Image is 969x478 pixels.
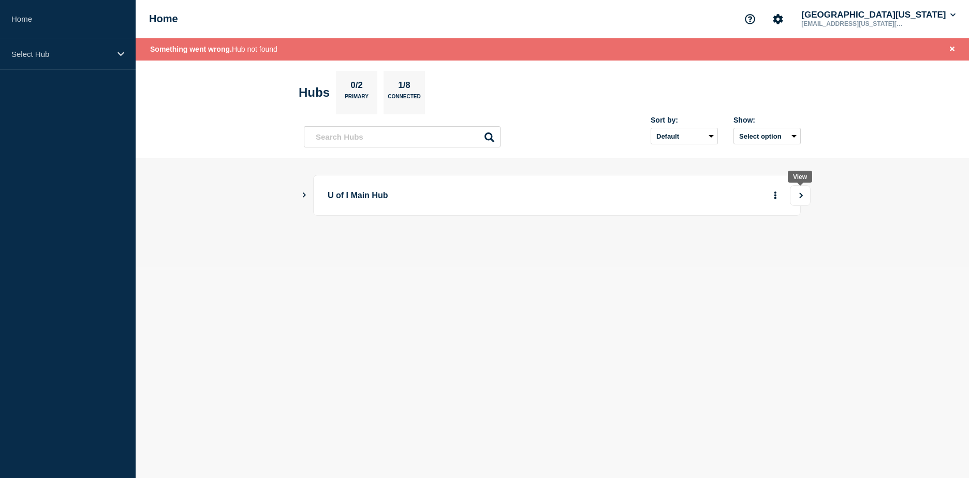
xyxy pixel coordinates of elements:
[150,45,232,53] span: Something went wrong.
[394,80,415,94] p: 1/8
[347,80,367,94] p: 0/2
[739,8,761,30] button: Support
[651,128,718,144] select: Sort by
[769,186,782,205] button: More actions
[733,116,801,124] div: Show:
[767,8,789,30] button: Account settings
[799,10,958,20] button: [GEOGRAPHIC_DATA][US_STATE]
[302,191,307,199] button: Show Connected Hubs
[149,13,178,25] h1: Home
[651,116,718,124] div: Sort by:
[150,45,277,53] span: Hub not found
[11,50,111,58] p: Select Hub
[790,185,811,206] button: View
[299,85,330,100] h2: Hubs
[328,186,614,205] p: U of I Main Hub
[388,94,420,104] p: Connected
[345,94,369,104] p: Primary
[793,173,807,181] div: View
[946,43,959,55] button: Close banner
[799,20,907,27] p: [EMAIL_ADDRESS][US_STATE][DOMAIN_NAME]
[733,128,801,144] button: Select option
[304,126,501,147] input: Search Hubs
